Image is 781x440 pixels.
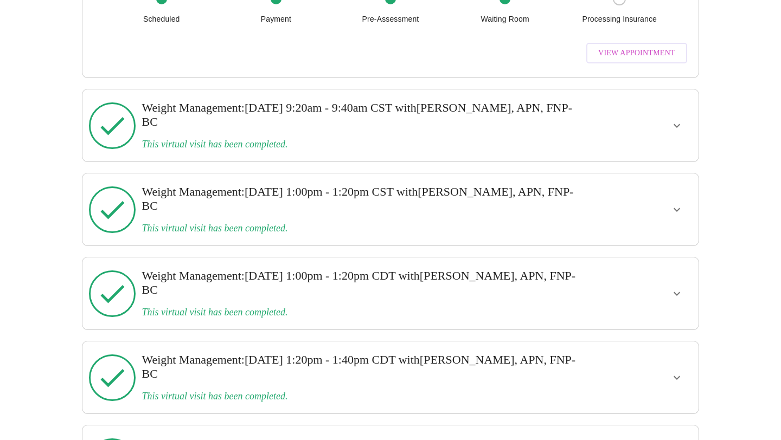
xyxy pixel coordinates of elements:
[337,14,443,24] span: Pre-Assessment
[142,353,580,381] h3: : [DATE] 1:20pm - 1:40pm CDT
[664,197,690,223] button: show more
[142,269,241,282] span: Weight Management
[142,391,580,402] h3: This virtual visit has been completed.
[664,113,690,139] button: show more
[142,139,580,150] h3: This virtual visit has been completed.
[142,101,572,128] span: with [PERSON_NAME], APN, FNP-BC
[598,47,675,60] span: View Appointment
[142,269,580,297] h3: : [DATE] 1:00pm - 1:20pm CDT
[142,185,241,198] span: Weight Management
[142,353,575,380] span: with [PERSON_NAME], APN, FNP-BC
[142,185,573,212] span: with [PERSON_NAME], APN, FNP-BC
[142,223,580,234] h3: This virtual visit has been completed.
[142,185,580,213] h3: : [DATE] 1:00pm - 1:20pm CST
[664,365,690,391] button: show more
[223,14,329,24] span: Payment
[142,101,241,114] span: Weight Management
[142,307,580,318] h3: This virtual visit has been completed.
[108,14,214,24] span: Scheduled
[142,101,580,129] h3: : [DATE] 9:20am - 9:40am CST
[567,14,673,24] span: Processing Insurance
[584,37,690,69] a: View Appointment
[452,14,558,24] span: Waiting Room
[664,281,690,307] button: show more
[142,269,575,296] span: with [PERSON_NAME], APN, FNP-BC
[142,353,241,366] span: Weight Management
[586,43,687,64] button: View Appointment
